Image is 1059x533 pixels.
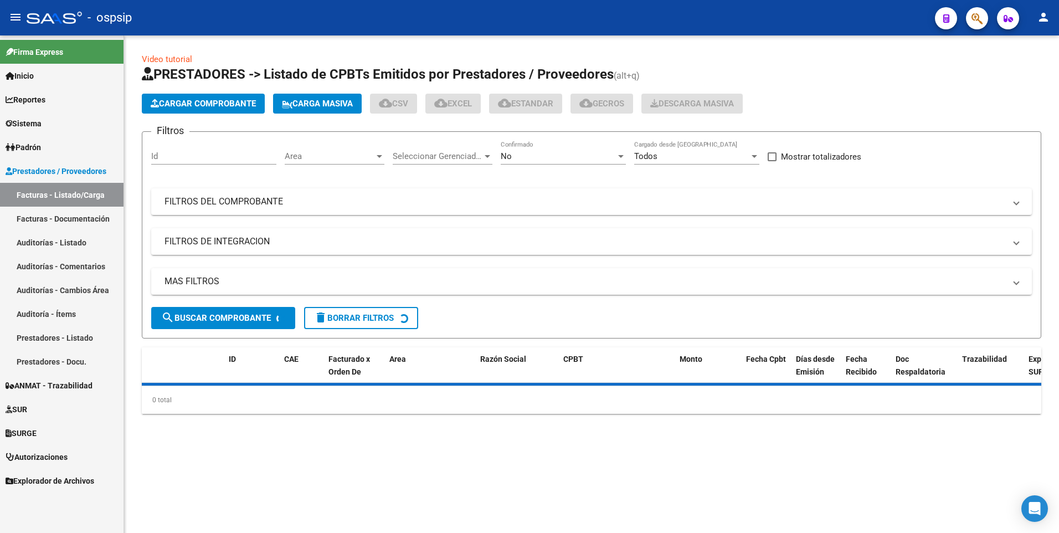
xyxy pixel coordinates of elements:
app-download-masive: Descarga masiva de comprobantes (adjuntos) [641,94,743,114]
datatable-header-cell: Trazabilidad [958,347,1024,396]
button: Borrar Filtros [304,307,418,329]
span: Fecha Recibido [846,355,877,376]
span: SURGE [6,427,37,439]
span: Descarga Masiva [650,99,734,109]
span: Facturado x Orden De [328,355,370,376]
datatable-header-cell: Fecha Cpbt [742,347,791,396]
datatable-header-cell: Días desde Emisión [791,347,841,396]
datatable-header-cell: Doc Respaldatoria [891,347,958,396]
span: - ospsip [88,6,132,30]
div: 0 total [142,386,1041,414]
span: Doc Respaldatoria [896,355,945,376]
datatable-header-cell: Area [385,347,460,396]
span: Cargar Comprobante [151,99,256,109]
span: No [501,151,512,161]
span: EXCEL [434,99,472,109]
a: Video tutorial [142,54,192,64]
button: Gecros [570,94,633,114]
span: Buscar Comprobante [161,313,271,323]
mat-icon: menu [9,11,22,24]
span: Explorador de Archivos [6,475,94,487]
span: Reportes [6,94,45,106]
span: Inicio [6,70,34,82]
span: ID [229,355,236,363]
mat-expansion-panel-header: FILTROS DEL COMPROBANTE [151,188,1032,215]
span: Firma Express [6,46,63,58]
span: Padrón [6,141,41,153]
div: Open Intercom Messenger [1021,495,1048,522]
mat-icon: person [1037,11,1050,24]
span: Area [389,355,406,363]
datatable-header-cell: ID [224,347,280,396]
mat-icon: delete [314,311,327,324]
button: Cargar Comprobante [142,94,265,114]
mat-icon: cloud_download [579,96,593,110]
span: Sistema [6,117,42,130]
span: Fecha Cpbt [746,355,786,363]
mat-icon: cloud_download [434,96,448,110]
mat-expansion-panel-header: FILTROS DE INTEGRACION [151,228,1032,255]
span: Prestadores / Proveedores [6,165,106,177]
datatable-header-cell: Razón Social [476,347,559,396]
span: CAE [284,355,299,363]
span: Trazabilidad [962,355,1007,363]
span: Días desde Emisión [796,355,835,376]
mat-panel-title: FILTROS DE INTEGRACION [164,235,1005,248]
span: Gecros [579,99,624,109]
span: Estandar [498,99,553,109]
span: Razón Social [480,355,526,363]
mat-icon: search [161,311,174,324]
span: Carga Masiva [282,99,353,109]
datatable-header-cell: Fecha Recibido [841,347,891,396]
span: Area [285,151,374,161]
span: ANMAT - Trazabilidad [6,380,92,392]
button: EXCEL [425,94,481,114]
span: Todos [634,151,657,161]
span: CSV [379,99,408,109]
datatable-header-cell: CPBT [559,347,675,396]
datatable-header-cell: CAE [280,347,324,396]
span: Mostrar totalizadores [781,150,861,163]
button: Buscar Comprobante [151,307,295,329]
button: Descarga Masiva [641,94,743,114]
span: Monto [680,355,702,363]
mat-expansion-panel-header: MAS FILTROS [151,268,1032,295]
span: Borrar Filtros [314,313,394,323]
mat-panel-title: FILTROS DEL COMPROBANTE [164,196,1005,208]
datatable-header-cell: Monto [675,347,742,396]
span: (alt+q) [614,70,640,81]
span: Autorizaciones [6,451,68,463]
span: Seleccionar Gerenciador [393,151,482,161]
mat-icon: cloud_download [498,96,511,110]
mat-icon: cloud_download [379,96,392,110]
mat-panel-title: MAS FILTROS [164,275,1005,288]
h3: Filtros [151,123,189,139]
button: CSV [370,94,417,114]
span: PRESTADORES -> Listado de CPBTs Emitidos por Prestadores / Proveedores [142,66,614,82]
button: Carga Masiva [273,94,362,114]
datatable-header-cell: Facturado x Orden De [324,347,385,396]
span: CPBT [563,355,583,363]
span: SUR [6,403,27,416]
button: Estandar [489,94,562,114]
